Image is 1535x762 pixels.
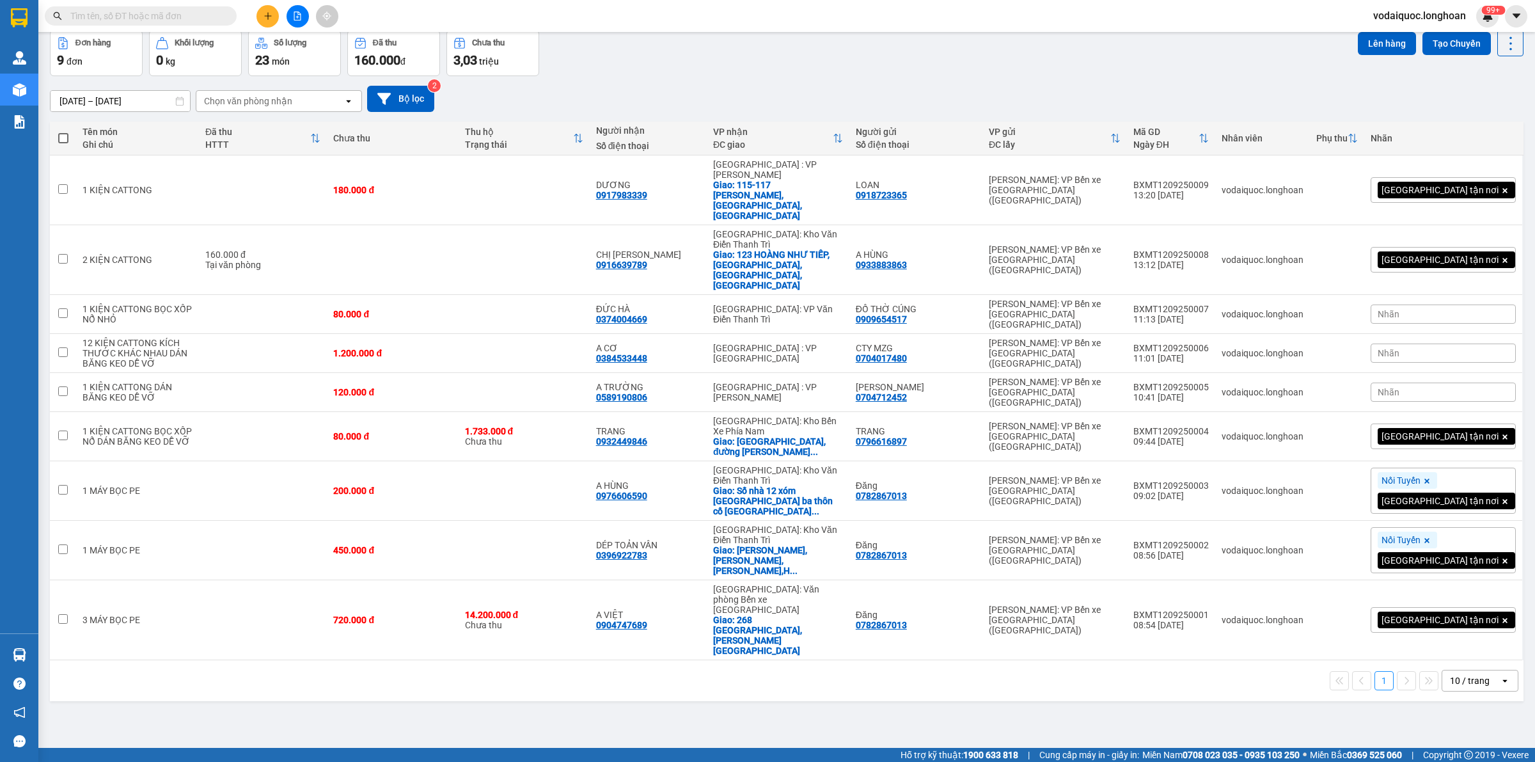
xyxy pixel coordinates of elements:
[264,12,272,20] span: plus
[856,392,907,402] div: 0704712452
[713,465,843,486] div: [GEOGRAPHIC_DATA]: Kho Văn Điển Thanh Trì
[856,127,976,137] div: Người gửi
[20,19,260,33] strong: BIÊN NHẬN VẬN CHUYỂN BẢO AN EXPRESS
[57,52,64,68] span: 9
[1381,254,1499,266] span: [GEOGRAPHIC_DATA] tận nơi
[1222,309,1303,319] div: vodaiquoc.longhoan
[83,382,192,402] div: 1 KIỆN CATTONG DÁN BĂNG KEO DỄ VỠ
[856,304,976,314] div: ĐỒ THỜ CÚNG
[1511,10,1522,22] span: caret-down
[465,426,583,436] div: 1.733.000 đ
[83,139,192,150] div: Ghi chú
[596,480,700,491] div: A HÙNG
[1222,133,1303,143] div: Nhân viên
[596,540,700,550] div: DÉP TOẢN VÂN
[83,127,192,137] div: Tên món
[901,748,1018,762] span: Hỗ trợ kỹ thuật:
[83,486,192,496] div: 1 MÁY BỌC PE
[205,139,311,150] div: HTTT
[596,314,647,324] div: 0374004669
[1482,10,1493,22] img: icon-new-feature
[596,550,647,560] div: 0396922783
[596,141,700,151] div: Số điện thoại
[713,139,833,150] div: ĐC giao
[75,38,111,47] div: Đơn hàng
[596,260,647,270] div: 0916639789
[856,353,907,363] div: 0704017480
[713,127,833,137] div: VP nhận
[453,52,477,68] span: 3,03
[1222,431,1303,441] div: vodaiquoc.longhoan
[49,50,233,99] span: [PHONE_NUMBER] - [DOMAIN_NAME]
[347,30,440,76] button: Đã thu160.000đ
[1347,750,1402,760] strong: 0369 525 060
[1381,431,1499,442] span: [GEOGRAPHIC_DATA] tận nơi
[1381,495,1499,507] span: [GEOGRAPHIC_DATA] tận nơi
[1378,309,1399,319] span: Nhãn
[856,139,976,150] div: Số điện thoại
[83,545,192,555] div: 1 MÁY BỌC PE
[205,127,311,137] div: Đã thu
[982,122,1127,155] th: Toggle SortBy
[596,491,647,501] div: 0976606590
[1505,5,1527,28] button: caret-down
[856,480,976,491] div: Đăng
[1222,387,1303,397] div: vodaiquoc.longhoan
[1127,122,1215,155] th: Toggle SortBy
[989,377,1121,408] div: [PERSON_NAME]: VP Bến xe [GEOGRAPHIC_DATA] ([GEOGRAPHIC_DATA])
[596,382,700,392] div: A TRƯỜNG
[713,343,843,363] div: [GEOGRAPHIC_DATA] : VP [GEOGRAPHIC_DATA]
[465,127,573,137] div: Thu hộ
[1133,392,1209,402] div: 10:41 [DATE]
[989,244,1121,275] div: [PERSON_NAME]: VP Bến xe [GEOGRAPHIC_DATA] ([GEOGRAPHIC_DATA])
[83,255,192,265] div: 2 KIỆN CATTONG
[1222,615,1303,625] div: vodaiquoc.longhoan
[256,5,279,28] button: plus
[810,447,818,457] span: ...
[1133,353,1209,363] div: 11:01 [DATE]
[856,343,976,353] div: CTY MZG
[1303,752,1307,758] span: ⚪️
[1464,750,1473,759] span: copyright
[367,86,434,112] button: Bộ lọc
[1133,436,1209,447] div: 09:44 [DATE]
[790,566,798,576] span: ...
[1133,550,1209,560] div: 08:56 [DATE]
[596,304,700,314] div: ĐỨC HÀ
[596,190,647,200] div: 0917983339
[713,159,843,180] div: [GEOGRAPHIC_DATA] : VP [PERSON_NAME]
[713,436,843,457] div: Giao: Nhà hàng Marina Beach Club, đường Phạm Ngọc Thạch, P.Bắc Nha Trang
[1133,426,1209,436] div: BXMT1209250004
[1222,255,1303,265] div: vodaiquoc.longhoan
[596,125,700,136] div: Người nhận
[856,436,907,447] div: 0796616897
[1133,480,1209,491] div: BXMT1209250003
[13,735,26,747] span: message
[1381,614,1499,626] span: [GEOGRAPHIC_DATA] tận nơi
[713,545,843,576] div: Giao: HẢI DƯƠNG-TRÚC LÂM,HOÀNG DIỆU,GIA LỘC,HẢI DƯƠNG
[316,5,338,28] button: aim
[67,56,83,67] span: đơn
[596,426,700,436] div: TRANG
[596,353,647,363] div: 0384533448
[1374,671,1394,690] button: 1
[1133,620,1209,630] div: 08:54 [DATE]
[856,550,907,560] div: 0782867013
[465,610,583,620] div: 14.200.000 đ
[1381,475,1421,486] span: Nối Tuyến
[83,426,192,447] div: 1 KIỆN CATTONG BỌC XỐP NỔ DÁN BĂNG KEO DỄ VỠ
[333,615,452,625] div: 720.000 đ
[333,185,452,195] div: 180.000 đ
[333,545,452,555] div: 450.000 đ
[989,175,1121,205] div: [PERSON_NAME]: VP Bến xe [GEOGRAPHIC_DATA] ([GEOGRAPHIC_DATA])
[1133,382,1209,392] div: BXMT1209250005
[1381,555,1499,566] span: [GEOGRAPHIC_DATA] tận nơi
[989,127,1110,137] div: VP gửi
[713,584,843,615] div: [GEOGRAPHIC_DATA]: Văn phòng Bến xe [GEOGRAPHIC_DATA]
[856,250,976,260] div: A HÙNG
[1222,348,1303,358] div: vodaiquoc.longhoan
[856,190,907,200] div: 0918723365
[83,338,192,369] div: 12 KIỆN CATTONG KÍCH THƯỚC KHÁC NHAU DÁN BĂNG KEO DỄ VỠ
[1371,133,1516,143] div: Nhãn
[596,620,647,630] div: 0904747689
